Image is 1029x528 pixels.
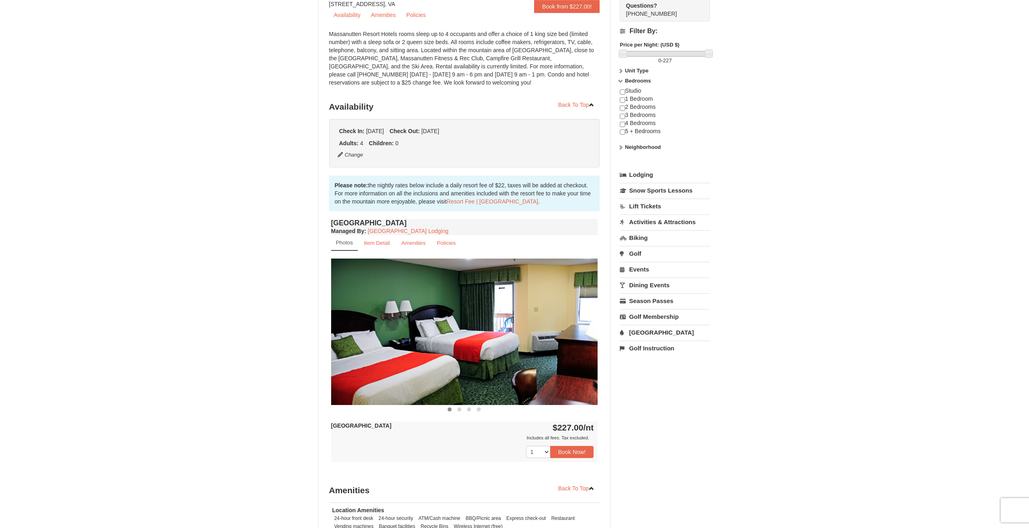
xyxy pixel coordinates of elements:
strong: Questions? [626,2,657,9]
a: Resort Fee | [GEOGRAPHIC_DATA] [447,198,538,205]
span: Managed By [331,228,364,234]
li: Express check-out [504,514,548,522]
div: the nightly rates below include a daily resort fee of $22, taxes will be added at checkout. For m... [329,176,600,211]
strong: $227.00 [553,423,594,432]
h4: Filter By: [620,28,710,35]
a: Golf [620,246,710,261]
small: Amenities [401,240,426,246]
li: BBQ/Picnic area [464,514,503,522]
a: Dining Events [620,278,710,293]
small: Policies [437,240,456,246]
strong: Unit Type [625,68,649,74]
span: [DATE] [366,128,384,134]
li: Restaurant [549,514,577,522]
div: Studio 1 Bedroom 2 Bedrooms 3 Bedrooms 4 Bedrooms 5 + Bedrooms [620,87,710,143]
button: Book Now! [550,446,594,458]
strong: Adults: [339,140,359,146]
a: Availability [329,9,366,21]
a: Lift Tickets [620,199,710,214]
span: [DATE] [421,128,439,134]
strong: Location Amenities [332,507,385,513]
a: Biking [620,230,710,245]
strong: [GEOGRAPHIC_DATA] [331,422,392,429]
span: 227 [663,57,672,64]
a: Back To Top [553,482,600,494]
span: 0 [658,57,661,64]
a: Amenities [396,235,431,251]
li: ATM/Cash machine [416,514,463,522]
h3: Amenities [329,482,600,498]
a: Events [620,262,710,277]
a: Back To Top [553,99,600,111]
div: Massanutten Resort Hotels rooms sleep up to 4 occupants and offer a choice of 1 king size bed (li... [329,30,600,95]
div: Includes all fees. Tax excluded. [331,434,594,442]
li: 24-hour front desk [332,514,376,522]
strong: Children: [369,140,393,146]
img: 18876286-41-233aa5f3.jpg [331,259,598,405]
a: Policies [431,235,461,251]
a: Snow Sports Lessons [620,183,710,198]
a: Golf Membership [620,309,710,324]
span: 4 [360,140,363,146]
strong: Check In: [339,128,365,134]
a: Golf Instruction [620,341,710,356]
small: Photos [336,240,353,246]
h4: [GEOGRAPHIC_DATA] [331,219,598,227]
strong: Price per Night: (USD $) [620,42,679,48]
label: - [620,57,710,65]
small: Item Detail [364,240,390,246]
a: [GEOGRAPHIC_DATA] Lodging [368,228,448,234]
a: Activities & Attractions [620,214,710,229]
strong: Please note: [335,182,368,189]
a: Amenities [366,9,400,21]
a: Lodging [620,168,710,182]
a: Item Detail [359,235,395,251]
span: 0 [395,140,399,146]
h3: Availability [329,99,600,115]
span: /nt [583,423,594,432]
strong: Neighborhood [625,144,661,150]
a: [GEOGRAPHIC_DATA] [620,325,710,340]
strong: Check Out: [389,128,420,134]
strong: : [331,228,366,234]
button: Change [337,151,364,159]
a: Season Passes [620,293,710,308]
strong: Bedrooms [625,78,651,84]
span: [PHONE_NUMBER] [626,2,695,17]
li: 24-hour security [376,514,415,522]
a: Policies [401,9,431,21]
a: Photos [331,235,358,251]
